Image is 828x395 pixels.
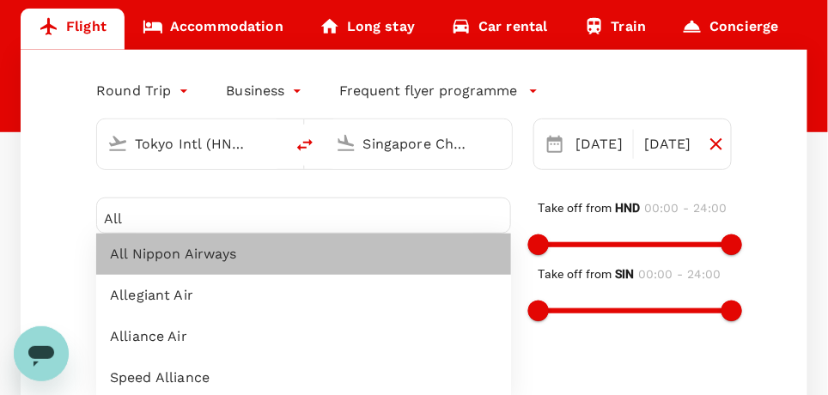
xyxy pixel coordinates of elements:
a: Accommodation [125,9,301,50]
div: All Nippon Airways [96,234,511,275]
span: Take off from [539,201,641,215]
input: Going to [363,131,477,157]
b: HND [615,201,641,215]
a: Concierge [664,9,796,50]
span: Alliance Air [110,326,497,347]
div: [DATE] [569,127,630,161]
span: Take off from [539,267,635,281]
button: Open [272,142,276,145]
span: 00:00 - 24:00 [645,201,728,215]
a: Train [566,9,665,50]
p: Frequent flyer programme [340,81,518,101]
div: Alliance Air [96,316,511,357]
div: Allegiant Air [96,275,511,316]
button: Open [500,142,503,145]
a: Long stay [301,9,433,50]
span: 00:00 - 24:00 [639,267,721,281]
button: delete [284,125,326,166]
div: [DATE] [637,127,698,161]
span: Allegiant Air [110,285,497,306]
span: Speed Alliance [110,368,497,388]
a: Flight [21,9,125,50]
b: SIN [615,267,635,281]
input: Depart from [135,131,248,157]
a: Car rental [433,9,566,50]
div: Round Trip [96,77,192,105]
iframe: Button to launch messaging window [14,326,69,381]
button: Frequent flyer programme [340,81,539,101]
span: All Nippon Airways [110,244,497,264]
div: Business [227,77,306,105]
